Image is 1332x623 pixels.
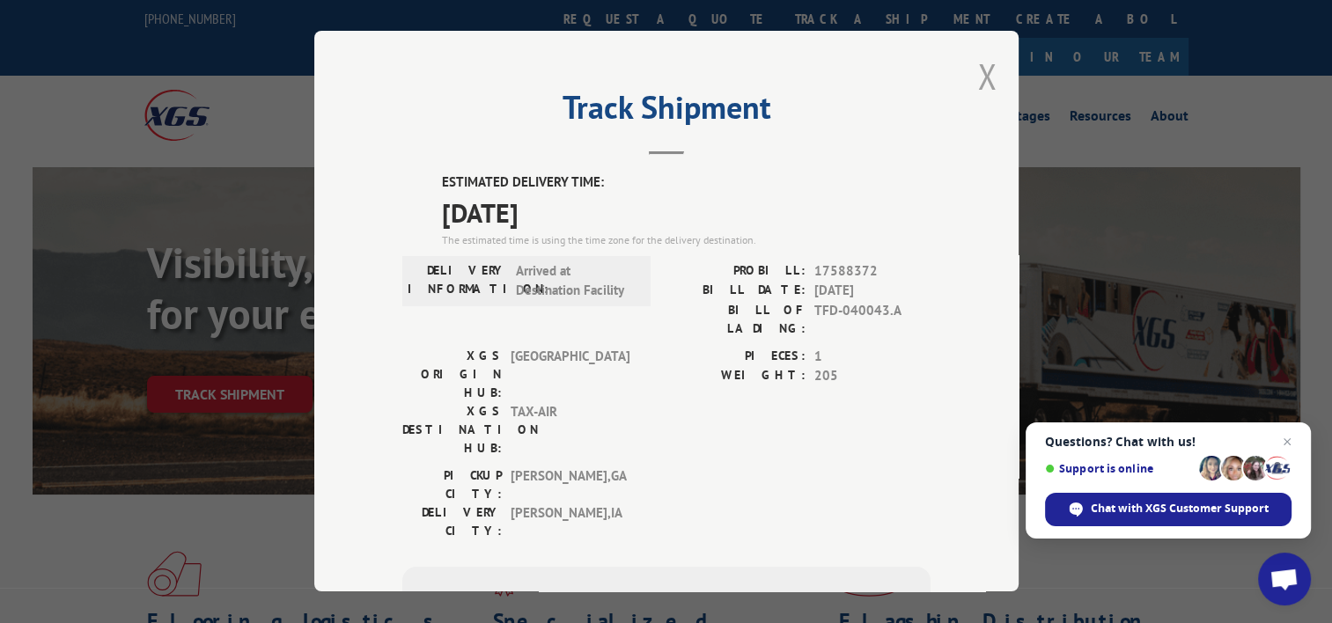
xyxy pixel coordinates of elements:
label: PROBILL: [666,261,806,282]
span: 17588372 [814,261,931,282]
label: BILL DATE: [666,281,806,301]
span: 1 [814,347,931,367]
span: TAX-AIR [511,402,629,458]
span: [PERSON_NAME] , GA [511,466,629,503]
span: [GEOGRAPHIC_DATA] [511,347,629,402]
span: Arrived at Destination Facility [516,261,635,301]
label: DELIVERY CITY: [402,503,502,540]
span: Support is online [1045,462,1193,475]
label: DELIVERY INFORMATION: [408,261,507,301]
span: [DATE] [442,193,931,232]
div: The estimated time is using the time zone for the delivery destination. [442,232,931,248]
label: XGS ORIGIN HUB: [402,347,502,402]
button: Close modal [977,53,997,99]
label: BILL OF LADING: [666,301,806,338]
span: 205 [814,366,931,386]
span: [PERSON_NAME] , IA [511,503,629,540]
span: Questions? Chat with us! [1045,435,1292,449]
span: Chat with XGS Customer Support [1045,493,1292,526]
div: Subscribe to alerts [423,588,909,613]
label: PICKUP CITY: [402,466,502,503]
span: Chat with XGS Customer Support [1091,501,1269,517]
label: PIECES: [666,347,806,367]
label: XGS DESTINATION HUB: [402,402,502,458]
span: [DATE] [814,281,931,301]
label: WEIGHT: [666,366,806,386]
a: Open chat [1258,553,1311,605]
h2: Track Shipment [402,95,931,128]
label: ESTIMATED DELIVERY TIME: [442,172,931,193]
span: TFD-040043.A [814,301,931,338]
